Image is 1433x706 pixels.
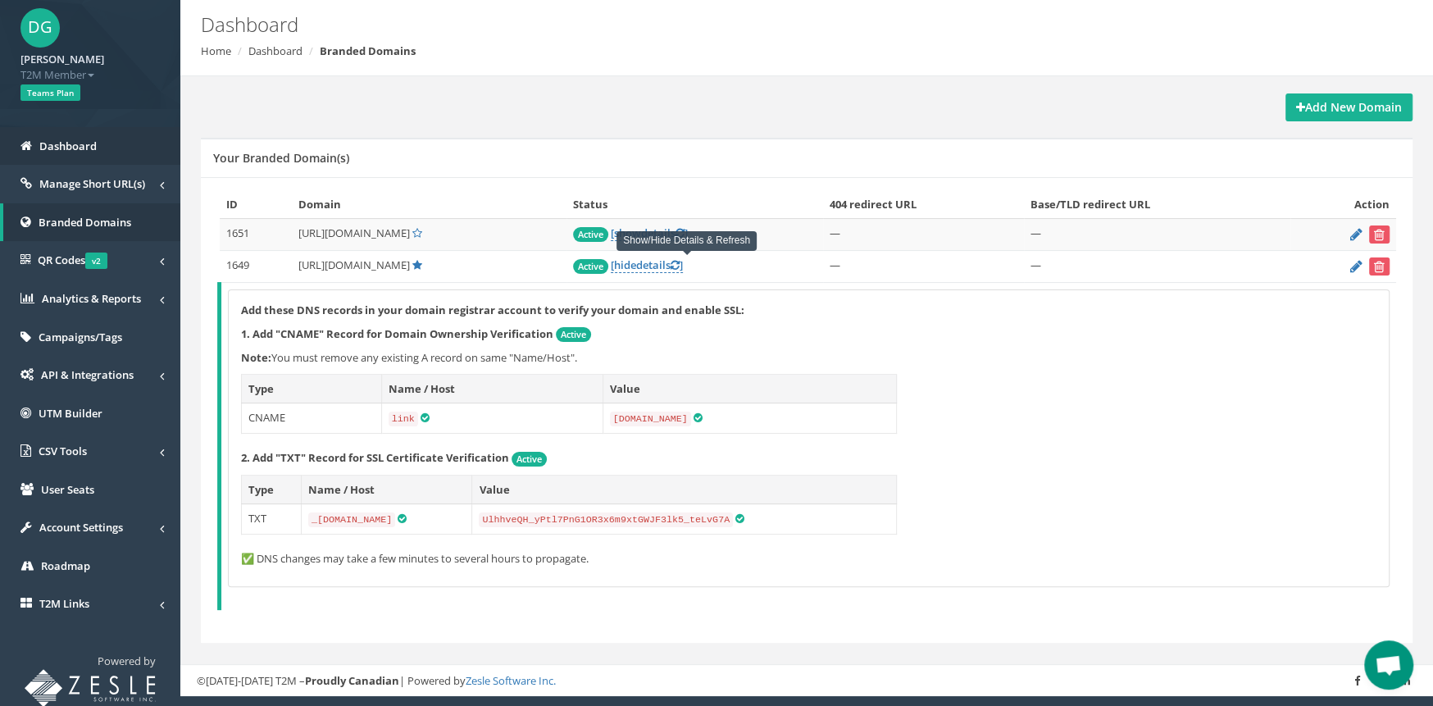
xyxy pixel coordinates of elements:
[1024,219,1290,251] td: —
[241,350,271,365] b: Note:
[823,251,1024,283] td: —
[220,251,292,283] td: 1649
[466,673,556,688] a: Zesle Software Inc.
[38,253,107,267] span: QR Codes
[823,219,1024,251] td: —
[512,452,547,467] span: Active
[1024,190,1290,219] th: Base/TLD redirect URL
[41,367,134,382] span: API & Integrations
[39,406,102,421] span: UTM Builder
[472,475,897,504] th: Value
[614,225,641,240] span: show
[241,450,509,465] strong: 2. Add "TXT" Record for SSL Certificate Verification
[479,512,733,527] code: UlhhveQH_yPtl7PnG1OR3x6m9xtGWJF3lk5_teLvG7A
[292,190,566,219] th: Domain
[20,67,160,83] span: T2M Member
[611,225,688,241] a: [showdetails]
[241,551,1376,567] p: ✅ DNS changes may take a few minutes to several hours to propagate.
[201,43,231,58] a: Home
[201,14,1207,35] h2: Dashboard
[573,227,608,242] span: Active
[20,52,104,66] strong: [PERSON_NAME]
[241,350,1376,366] p: You must remove any existing A record on same "Name/Host".
[242,475,302,504] th: Type
[603,374,896,403] th: Value
[41,482,94,497] span: User Seats
[41,558,90,573] span: Roadmap
[298,225,410,240] span: [URL][DOMAIN_NAME]
[242,504,302,535] td: TXT
[39,444,87,458] span: CSV Tools
[412,225,422,240] a: Set Default
[556,327,591,342] span: Active
[39,596,89,611] span: T2M Links
[301,475,471,504] th: Name / Host
[20,48,160,82] a: [PERSON_NAME] T2M Member
[616,231,757,250] div: Show/Hide Details & Refresh
[39,139,97,153] span: Dashboard
[220,219,292,251] td: 1651
[1364,640,1413,690] div: Open chat
[42,291,141,306] span: Analytics & Reports
[241,303,744,317] strong: Add these DNS records in your domain registrar account to verify your domain and enable SSL:
[610,412,691,426] code: [DOMAIN_NAME]
[241,326,553,341] strong: 1. Add "CNAME" Record for Domain Ownership Verification
[305,673,399,688] strong: Proudly Canadian
[39,176,145,191] span: Manage Short URL(s)
[242,403,382,434] td: CNAME
[197,673,1417,689] div: ©[DATE]-[DATE] T2M – | Powered by
[573,259,608,274] span: Active
[20,84,80,101] span: Teams Plan
[20,8,60,48] span: DG
[85,253,107,269] span: v2
[389,412,418,426] code: link
[611,257,683,273] a: [hidedetails]
[39,215,131,230] span: Branded Domains
[823,190,1024,219] th: 404 redirect URL
[98,654,156,668] span: Powered by
[566,190,823,219] th: Status
[39,520,123,535] span: Account Settings
[1024,251,1290,283] td: —
[39,330,122,344] span: Campaigns/Tags
[1285,93,1413,121] a: Add New Domain
[298,257,410,272] span: [URL][DOMAIN_NAME]
[213,152,349,164] h5: Your Branded Domain(s)
[381,374,603,403] th: Name / Host
[308,512,395,527] code: _[DOMAIN_NAME]
[1296,99,1402,115] strong: Add New Domain
[320,43,416,58] strong: Branded Domains
[220,190,292,219] th: ID
[248,43,303,58] a: Dashboard
[1290,190,1396,219] th: Action
[614,257,636,272] span: hide
[412,257,422,272] a: Default
[242,374,382,403] th: Type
